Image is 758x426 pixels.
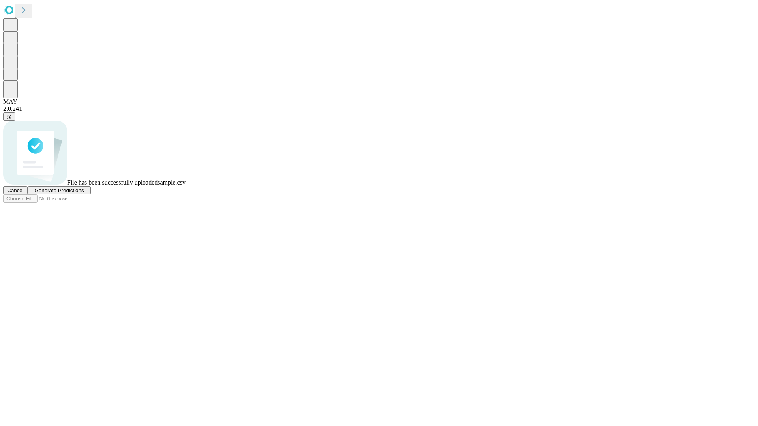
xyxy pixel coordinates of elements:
span: File has been successfully uploaded [67,179,158,186]
span: sample.csv [158,179,186,186]
span: Cancel [7,187,24,193]
div: MAY [3,98,755,105]
button: Generate Predictions [28,186,91,194]
button: Cancel [3,186,28,194]
button: @ [3,112,15,121]
span: @ [6,114,12,120]
div: 2.0.241 [3,105,755,112]
span: Generate Predictions [34,187,84,193]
